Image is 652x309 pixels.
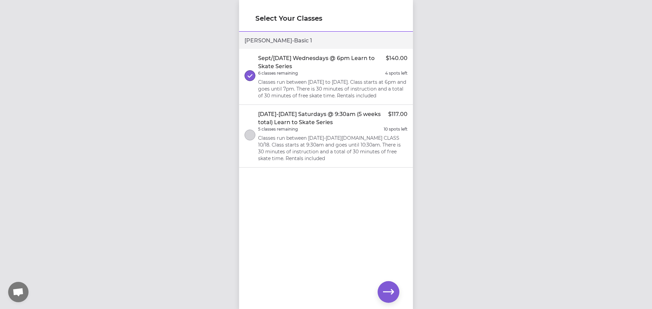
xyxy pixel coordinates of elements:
p: Sept/[DATE] Wednesdays @ 6pm Learn to Skate Series [258,54,386,71]
p: 6 classes remaining [258,71,298,76]
button: select class [244,70,255,81]
p: 5 classes remaining [258,127,298,132]
div: [PERSON_NAME] - Basic 1 [239,33,413,49]
p: 4 spots left [385,71,407,76]
button: select class [244,130,255,140]
p: Classes run between [DATE] to [DATE]. Class starts at 6pm and goes until 7pm. There is 30 minutes... [258,79,407,99]
p: [DATE]-[DATE] Saturdays @ 9:30am (5 weeks total) Learn to Skate Series [258,110,388,127]
p: $117.00 [388,110,407,127]
h1: Select Your Classes [255,14,397,23]
p: 10 spots left [384,127,407,132]
a: Open chat [8,282,29,302]
p: $140.00 [386,54,407,71]
p: Classes run between [DATE]-[DATE][DOMAIN_NAME] CLASS 10/18. Class starts at 9:30am and goes until... [258,135,407,162]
